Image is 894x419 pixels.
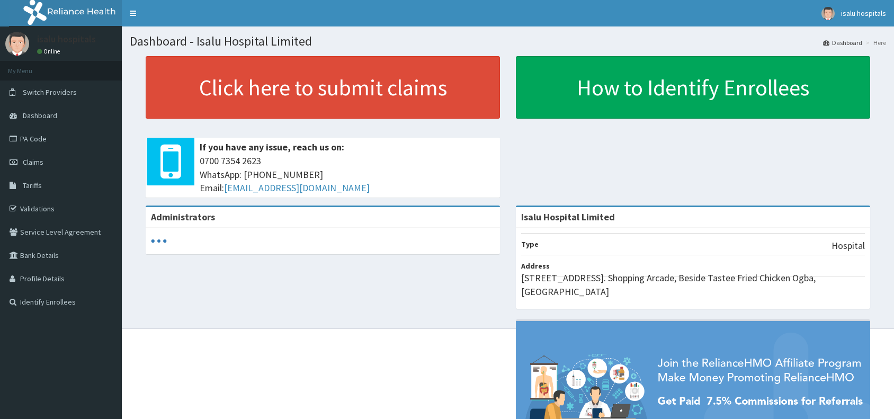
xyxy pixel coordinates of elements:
b: Type [521,239,539,249]
span: Claims [23,157,43,167]
a: How to Identify Enrollees [516,56,870,119]
a: Dashboard [823,38,862,47]
strong: Isalu Hospital Limited [521,211,615,223]
b: If you have any issue, reach us on: [200,141,344,153]
span: 0700 7354 2623 WhatsApp: [PHONE_NUMBER] Email: [200,154,495,195]
b: Administrators [151,211,215,223]
a: Click here to submit claims [146,56,500,119]
img: User Image [821,7,835,20]
h1: Dashboard - Isalu Hospital Limited [130,34,886,48]
p: [STREET_ADDRESS]. Shopping Arcade, Beside Tastee Fried Chicken Ogba, [GEOGRAPHIC_DATA] [521,271,865,298]
a: Online [37,48,62,55]
span: Tariffs [23,181,42,190]
img: User Image [5,32,29,56]
span: isalu hospitals [841,8,886,18]
span: Switch Providers [23,87,77,97]
a: [EMAIL_ADDRESS][DOMAIN_NAME] [224,182,370,194]
p: Hospital [832,239,865,253]
span: Dashboard [23,111,57,120]
svg: audio-loading [151,233,167,249]
li: Here [863,38,886,47]
b: Address [521,261,550,271]
p: isalu hospitals [37,34,96,44]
